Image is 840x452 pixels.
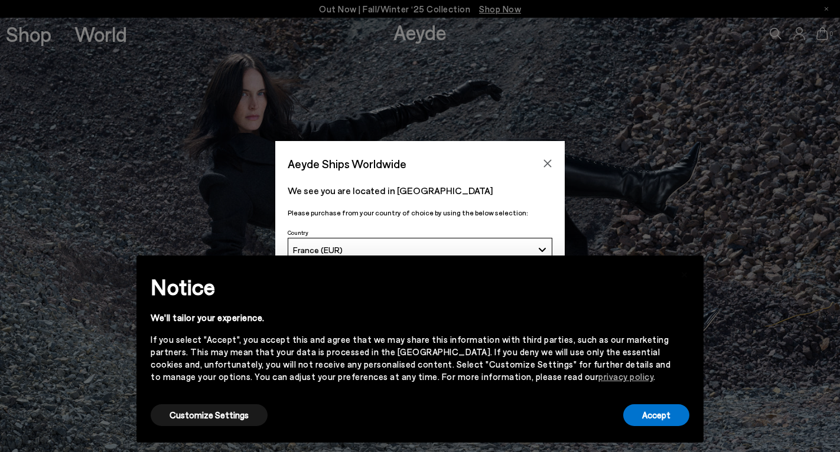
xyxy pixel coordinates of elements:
p: We see you are located in [GEOGRAPHIC_DATA] [288,184,552,198]
div: If you select "Accept", you accept this and agree that we may share this information with third p... [151,333,670,383]
p: Please purchase from your country of choice by using the below selection: [288,207,552,218]
button: Close this notice [670,259,699,287]
span: Country [288,229,308,236]
h2: Notice [151,271,670,302]
div: We'll tailor your experience. [151,312,670,324]
button: Close [539,155,556,172]
button: Accept [623,404,689,426]
span: France (EUR) [293,245,343,255]
a: privacy policy [598,371,653,382]
span: × [681,264,689,281]
button: Customize Settings [151,404,268,426]
span: Aeyde Ships Worldwide [288,153,406,174]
